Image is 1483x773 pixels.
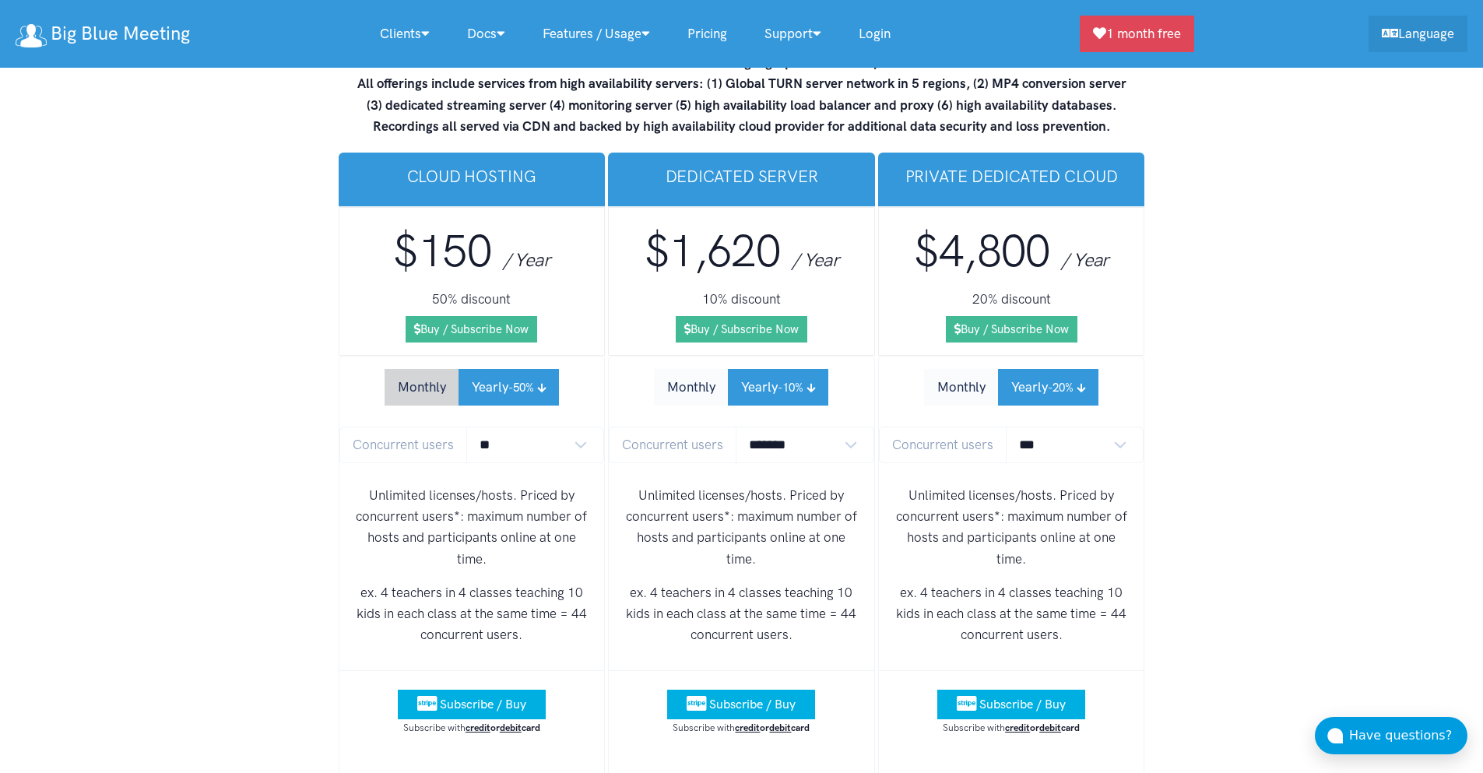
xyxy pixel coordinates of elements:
[792,248,839,271] span: / Year
[385,369,459,406] button: Monthly
[735,722,760,733] u: credit
[998,369,1098,406] button: Yearly-20%
[352,582,592,646] p: ex. 4 teachers in 4 classes teaching 10 kids in each class at the same time = 44 concurrent users.
[466,722,490,733] u: credit
[448,17,524,51] a: Docs
[778,381,803,395] small: -10%
[16,24,47,47] img: logo
[891,290,1132,310] h5: 20% discount
[621,290,862,310] h5: 10% discount
[924,369,1098,406] div: Subscription Period
[840,17,909,51] a: Login
[891,165,1133,188] h3: Private Dedicated Cloud
[735,722,810,733] strong: or card
[914,224,1050,278] span: $4,800
[16,17,190,51] a: Big Blue Meeting
[879,427,1007,463] span: Concurrent users
[669,17,746,51] a: Pricing
[503,248,550,271] span: / Year
[620,165,863,188] h3: Dedicated Server
[1039,722,1061,733] u: debit
[1005,722,1080,733] strong: or card
[1315,717,1467,754] button: Have questions?
[406,316,537,343] a: Buy / Subscribe Now
[459,369,559,406] button: Yearly-50%
[393,224,491,278] span: $150
[1048,381,1074,395] small: -20%
[339,427,467,463] span: Concurrent users
[621,485,862,570] p: Unlimited licenses/hosts. Priced by concurrent users*: maximum number of hosts and participants o...
[728,369,828,406] button: Yearly-10%
[1369,16,1467,52] a: Language
[709,697,796,712] span: Subscribe / Buy
[361,17,448,51] a: Clients
[654,369,828,406] div: Subscription Period
[508,381,534,395] small: -50%
[673,722,810,733] small: Subscribe with
[979,697,1066,712] span: Subscribe / Buy
[621,582,862,646] p: ex. 4 teachers in 4 classes teaching 10 kids in each class at the same time = 44 concurrent users.
[891,485,1132,570] p: Unlimited licenses/hosts. Priced by concurrent users*: maximum number of hosts and participants o...
[500,722,522,733] u: debit
[440,697,526,712] span: Subscribe / Buy
[403,722,540,733] small: Subscribe with
[924,369,999,406] button: Monthly
[654,369,729,406] button: Monthly
[746,17,840,51] a: Support
[1005,722,1030,733] u: credit
[385,369,559,406] div: Subscription Period
[1080,16,1194,52] a: 1 month free
[645,224,781,278] span: $1,620
[943,722,1080,733] small: Subscribe with
[466,722,540,733] strong: or card
[352,485,592,570] p: Unlimited licenses/hosts. Priced by concurrent users*: maximum number of hosts and participants o...
[609,427,736,463] span: Concurrent users
[769,722,791,733] u: debit
[357,54,1126,134] strong: Servers will be located in a geographic area near you. All offerings include services from high a...
[946,316,1077,343] a: Buy / Subscribe Now
[676,316,807,343] a: Buy / Subscribe Now
[524,17,669,51] a: Features / Usage
[352,290,592,310] h5: 50% discount
[1349,726,1467,746] div: Have questions?
[1061,248,1109,271] span: / Year
[891,582,1132,646] p: ex. 4 teachers in 4 classes teaching 10 kids in each class at the same time = 44 concurrent users.
[351,165,593,188] h3: Cloud Hosting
